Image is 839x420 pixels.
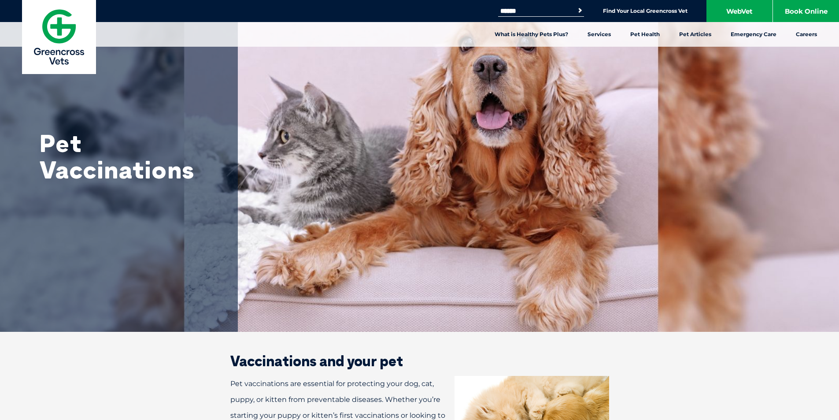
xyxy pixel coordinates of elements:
button: Search [576,6,584,15]
a: What is Healthy Pets Plus? [485,22,578,47]
a: Pet Articles [669,22,721,47]
a: Find Your Local Greencross Vet [603,7,687,15]
a: Careers [786,22,827,47]
a: Emergency Care [721,22,786,47]
a: Pet Health [621,22,669,47]
h1: Pet Vaccinations [40,130,216,183]
a: Services [578,22,621,47]
h2: Vaccinations and your pet [200,354,640,368]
